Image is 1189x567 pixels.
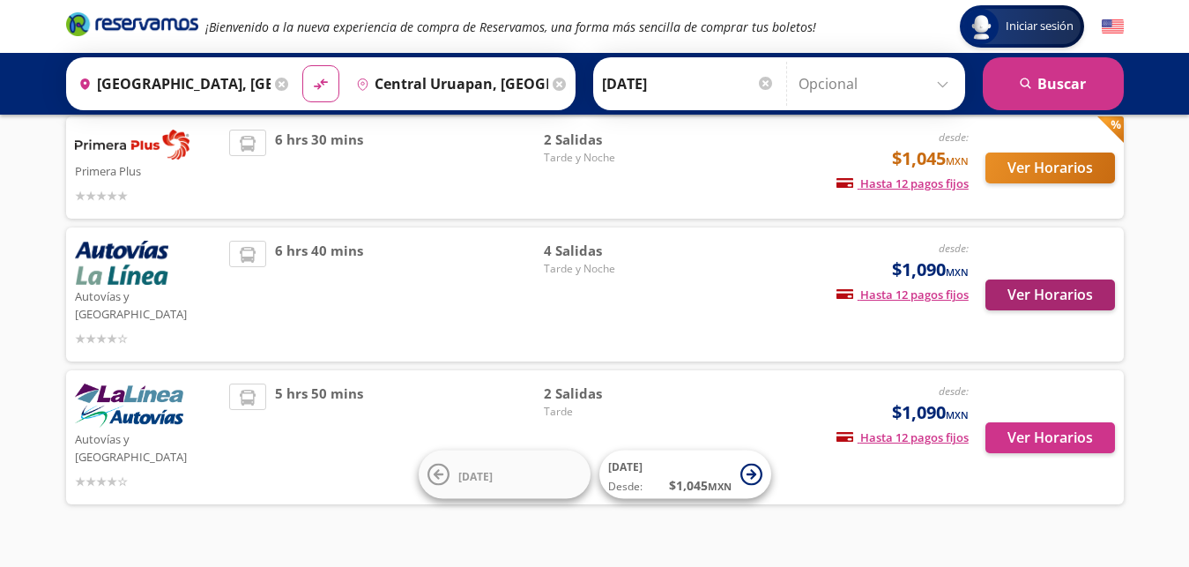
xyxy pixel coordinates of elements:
span: $1,045 [892,145,969,172]
span: [DATE] [458,468,493,483]
input: Buscar Origen [71,62,271,106]
span: Tarde [544,404,667,420]
em: desde: [939,241,969,256]
span: Hasta 12 pagos fijos [836,287,969,302]
span: 6 hrs 30 mins [275,130,363,205]
small: MXN [946,265,969,279]
span: [DATE] [608,459,643,474]
span: 2 Salidas [544,130,667,150]
button: Ver Horarios [985,153,1115,183]
img: Primera Plus [75,130,189,160]
button: Ver Horarios [985,280,1115,310]
p: Primera Plus [75,160,221,181]
span: Tarde y Noche [544,150,667,166]
img: Autovías y La Línea [75,384,183,428]
span: $1,090 [892,399,969,426]
span: $ 1,045 [669,476,732,495]
span: Tarde y Noche [544,261,667,277]
em: ¡Bienvenido a la nueva experiencia de compra de Reservamos, una forma más sencilla de comprar tus... [205,19,816,35]
img: Autovías y La Línea [75,241,168,285]
button: [DATE] [419,451,591,499]
input: Elegir Fecha [602,62,775,106]
em: desde: [939,130,969,145]
em: desde: [939,384,969,399]
input: Buscar Destino [349,62,548,106]
button: Buscar [983,57,1124,110]
a: Brand Logo [66,11,198,42]
button: [DATE]Desde:$1,045MXN [599,451,771,499]
small: MXN [708,480,732,493]
span: 4 Salidas [544,241,667,261]
span: Hasta 12 pagos fijos [836,175,969,191]
button: Ver Horarios [985,422,1115,453]
input: Opcional [799,62,956,106]
button: English [1102,16,1124,38]
span: $1,090 [892,257,969,283]
small: MXN [946,408,969,422]
i: Brand Logo [66,11,198,37]
span: Hasta 12 pagos fijos [836,429,969,445]
span: 2 Salidas [544,384,667,404]
small: MXN [946,154,969,168]
span: 6 hrs 40 mins [275,241,363,348]
p: Autovías y [GEOGRAPHIC_DATA] [75,428,221,466]
p: Autovías y [GEOGRAPHIC_DATA] [75,285,221,323]
span: 5 hrs 50 mins [275,384,363,491]
span: Desde: [608,479,643,495]
span: Iniciar sesión [999,18,1081,35]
